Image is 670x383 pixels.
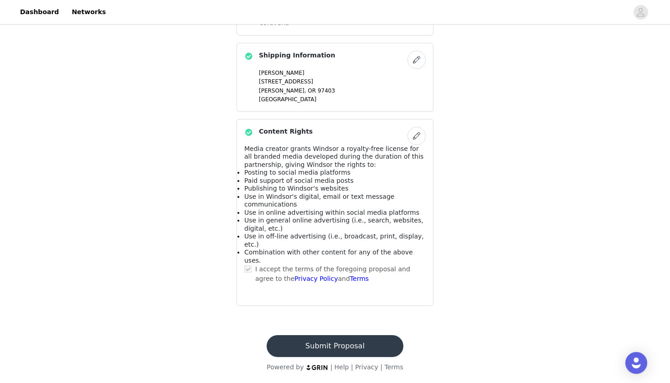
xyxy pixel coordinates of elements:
[15,2,64,22] a: Dashboard
[259,78,426,86] p: [STREET_ADDRESS]
[306,364,329,370] img: logo
[351,363,353,371] span: |
[66,2,111,22] a: Networks
[384,363,403,371] a: Terms
[244,177,354,184] span: Paid support of social media posts
[330,363,333,371] span: |
[259,95,426,104] p: [GEOGRAPHIC_DATA]
[237,43,433,112] div: Shipping Information
[294,275,338,282] a: Privacy Policy
[255,264,426,284] p: I accept the terms of the foregoing proposal and agree to the and
[244,185,348,192] span: Publishing to Windsor's websites
[237,119,433,306] div: Content Rights
[259,127,313,136] h4: Content Rights
[308,88,316,94] span: OR
[318,88,335,94] span: 97403
[244,248,413,264] span: Combination with other content for any of the above uses.
[355,363,378,371] a: Privacy
[244,217,423,232] span: Use in general online advertising (i.e., search, websites, digital, etc.)
[244,209,419,216] span: Use in online advertising within social media platforms
[244,145,423,168] span: Media creator grants Windsor a royalty-free license for all branded media developed during the du...
[267,363,304,371] span: Powered by
[267,335,403,357] button: Submit Proposal
[380,363,382,371] span: |
[636,5,645,20] div: avatar
[244,233,424,248] span: Use in off-line advertising (i.e., broadcast, print, display, etc.)
[244,169,350,176] span: Posting to social media platforms
[350,275,369,282] a: Terms
[625,352,647,374] div: Open Intercom Messenger
[244,193,394,208] span: Use in Windsor's digital, email or text message communications
[335,363,349,371] a: Help
[259,51,335,60] h4: Shipping Information
[259,69,426,77] p: [PERSON_NAME]
[259,88,306,94] span: [PERSON_NAME],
